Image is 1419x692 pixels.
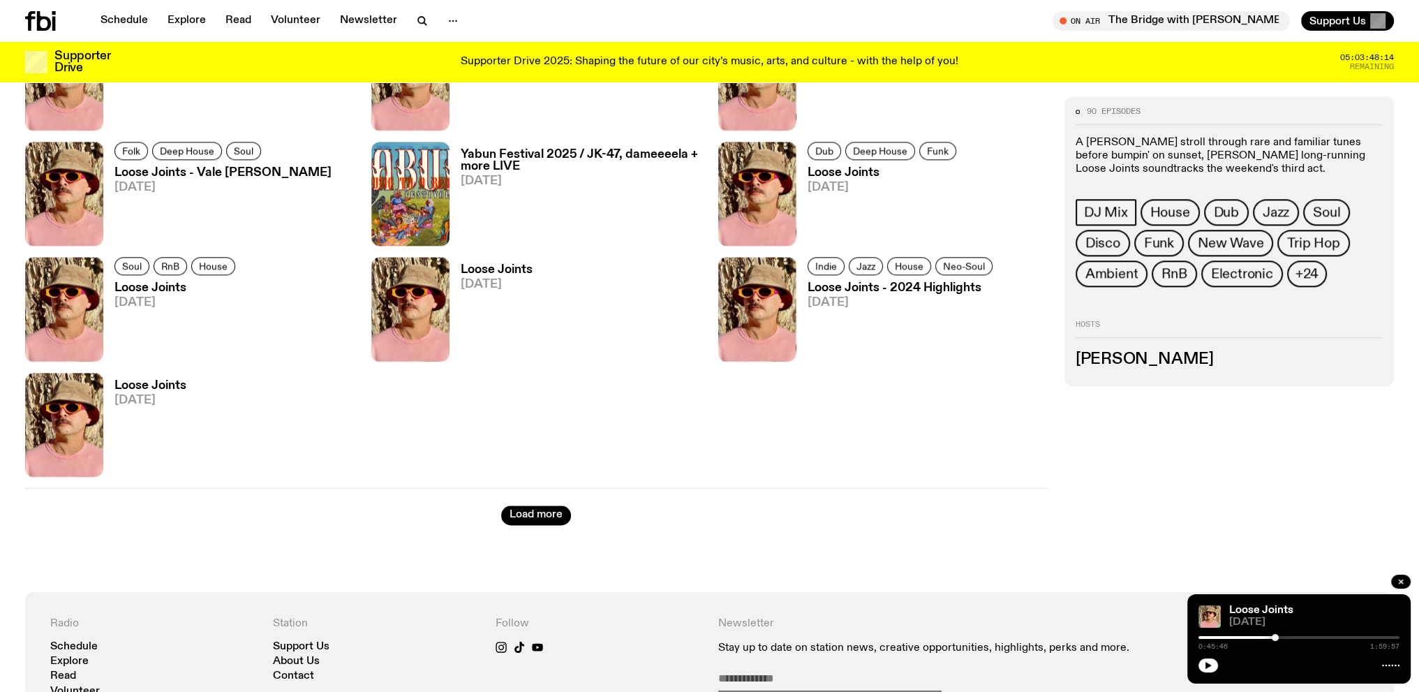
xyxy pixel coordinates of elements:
span: Electronic [1211,266,1273,281]
a: House [887,257,931,275]
p: Supporter Drive 2025: Shaping the future of our city’s music, arts, and culture - with the help o... [461,56,958,68]
p: A [PERSON_NAME] stroll through rare and familiar tunes before bumpin' on sunset, [PERSON_NAME] lo... [1076,136,1383,177]
a: Folk [114,142,148,160]
a: About Us [273,656,320,667]
a: Funk [919,142,956,160]
span: [DATE] [1229,617,1399,628]
span: Indie [815,260,837,271]
h3: Supporter Drive [54,50,110,74]
span: 05:03:48:14 [1340,54,1394,61]
a: Indie [808,257,845,275]
span: Soul [234,145,253,156]
a: Loose Joints [1229,605,1293,616]
h3: Loose Joints - Vale [PERSON_NAME] [114,167,332,179]
p: Stay up to date on station news, creative opportunities, highlights, perks and more. [718,642,1147,655]
a: Loose Joints[DATE] [103,52,319,131]
a: Volunteer [262,11,329,31]
a: Newsletter [332,11,406,31]
span: House [199,260,228,271]
a: Contact [273,671,314,682]
a: Electronic [1201,260,1283,287]
span: [DATE] [114,182,332,193]
h2: Hosts [1076,321,1383,337]
a: Schedule [50,642,98,652]
a: Read [50,671,76,682]
h4: Follow [496,617,701,631]
a: Dub [1204,199,1249,226]
a: Schedule [92,11,156,31]
a: Explore [159,11,214,31]
span: Folk [122,145,140,156]
span: Funk [927,145,949,156]
a: RnB [1152,260,1196,287]
a: Read [217,11,260,31]
span: Jazz [1263,205,1289,220]
a: Loose Joints - 2024 Highlights[DATE] [796,282,997,361]
span: Jazz [856,260,875,271]
span: Dub [1214,205,1239,220]
span: Ambient [1085,266,1138,281]
a: Loose Joints - Vale [PERSON_NAME][DATE] [103,167,332,246]
a: Funk [1134,230,1184,256]
h3: Loose Joints [114,282,239,294]
img: Tyson stands in front of a paperbark tree wearing orange sunglasses, a suede bucket hat and a pin... [371,257,450,361]
h3: Loose Joints - 2024 Highlights [808,282,997,294]
a: Soul [114,257,149,275]
a: Loose Joints[DATE] [796,52,1002,131]
a: RnB [154,257,187,275]
img: Artwork by Charlotte Allingham for Yabun Festival. Different family members are on the green. Peo... [371,142,450,246]
span: 0:45:46 [1198,643,1228,650]
span: RnB [161,260,179,271]
button: +24 [1287,260,1327,287]
a: House [1141,199,1200,226]
a: Ambient [1076,260,1148,287]
h4: Station [273,617,479,631]
span: 90 episodes [1087,108,1141,115]
span: Soul [122,260,142,271]
img: Tyson stands in front of a paperbark tree wearing orange sunglasses, a suede bucket hat and a pin... [718,257,796,361]
a: Jazz [849,257,883,275]
span: Disco [1085,235,1120,251]
a: Loose Joints[DATE] [103,282,239,361]
a: Jazz [1253,199,1299,226]
h3: Loose Joints [808,167,960,179]
img: Tyson stands in front of a paperbark tree wearing orange sunglasses, a suede bucket hat and a pin... [25,142,103,246]
span: [DATE] [461,175,701,187]
img: Tyson stands in front of a paperbark tree wearing orange sunglasses, a suede bucket hat and a pin... [718,142,796,246]
a: Trip Hop [1277,230,1349,256]
span: 1:59:57 [1370,643,1399,650]
span: Deep House [160,145,214,156]
span: Soul [1313,205,1340,220]
a: Loose Joints[DATE] [796,167,960,246]
span: [DATE] [461,279,533,290]
a: Loose Joints[DATE] [103,380,186,477]
button: Support Us [1301,11,1394,31]
h3: Loose Joints [114,380,186,392]
a: Deep House [845,142,915,160]
img: Tyson stands in front of a paperbark tree wearing orange sunglasses, a suede bucket hat and a pin... [1198,605,1221,628]
a: Explore [50,656,89,667]
button: On AirThe Bridge with [PERSON_NAME] [1053,11,1290,31]
span: House [1150,205,1190,220]
span: [DATE] [808,297,997,309]
span: [DATE] [114,297,239,309]
h4: Radio [50,617,256,631]
a: Soul [226,142,261,160]
span: [DATE] [114,395,186,406]
span: Funk [1144,235,1174,251]
span: +24 [1295,266,1318,281]
span: RnB [1161,266,1187,281]
span: Trip Hop [1287,235,1339,251]
a: Yabun Festival 2025 / JK-47, dameeeela + more LIVE[DATE] [450,149,701,246]
a: Disco [1076,230,1130,256]
span: Remaining [1350,63,1394,71]
a: DJ Mix [1076,199,1136,226]
span: [DATE] [808,182,960,193]
a: Loose Joints[DATE] [450,264,533,361]
a: Support Us [273,642,329,652]
span: Neo-Soul [943,260,985,271]
a: Deep House [152,142,222,160]
h3: Loose Joints [461,264,533,276]
h4: Newsletter [718,617,1147,631]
